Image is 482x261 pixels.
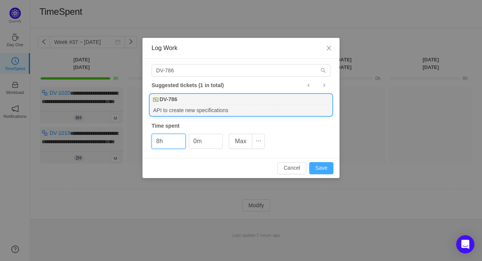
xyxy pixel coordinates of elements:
[252,134,265,149] button: icon: ellipsis
[160,95,177,103] b: DV-786
[153,97,158,102] img: 10314
[456,235,474,253] div: Open Intercom Messenger
[152,80,330,90] div: Suggested tickets (1 in total)
[150,105,332,115] div: API to create new specifications
[152,44,330,52] div: Log Work
[152,122,330,130] div: Time spent
[321,68,326,73] i: icon: search
[229,134,252,149] button: Max
[277,162,306,174] button: Cancel
[318,38,340,59] button: Close
[326,45,332,51] i: icon: close
[152,64,330,77] input: Search
[309,162,333,174] button: Save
